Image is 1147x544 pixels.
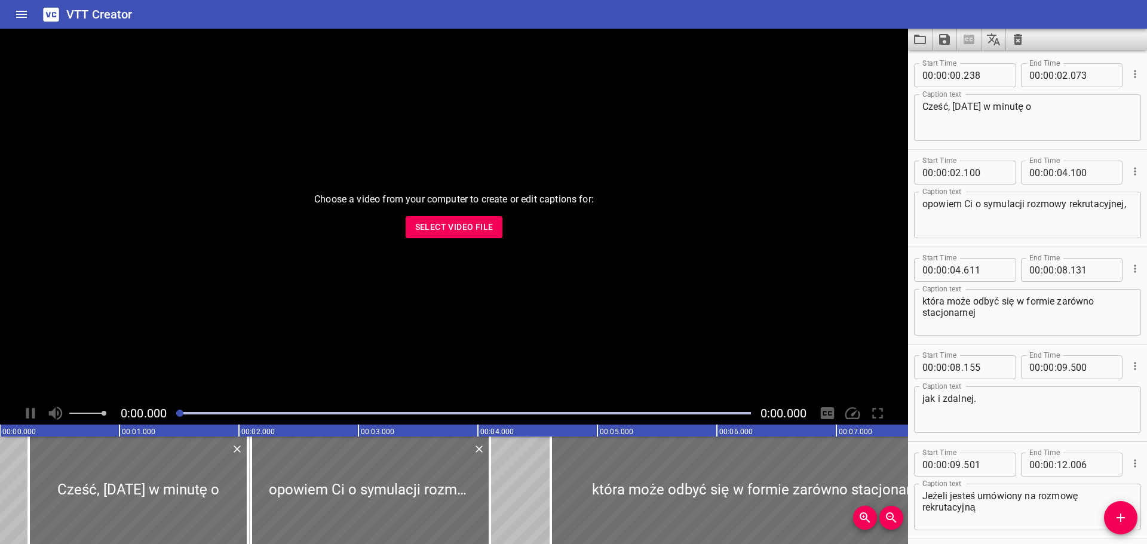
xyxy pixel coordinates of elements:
[1068,258,1071,282] span: .
[934,161,936,185] span: :
[1054,355,1057,379] span: :
[947,355,950,379] span: :
[866,402,889,425] div: Toggle Full Screen
[1057,355,1068,379] input: 09
[1068,63,1071,87] span: .
[922,355,934,379] input: 00
[1029,258,1041,282] input: 00
[922,101,1133,135] textarea: Cześć, [DATE] w minutę o
[947,453,950,477] span: :
[922,161,934,185] input: 00
[936,355,947,379] input: 00
[839,428,872,436] text: 00:07.000
[1029,63,1041,87] input: 00
[1054,63,1057,87] span: :
[1127,261,1143,276] button: Cue Options
[471,441,485,457] div: Delete Cue
[1054,453,1057,477] span: :
[1068,355,1071,379] span: .
[719,428,753,436] text: 00:06.000
[1071,453,1114,477] input: 006
[1041,63,1043,87] span: :
[600,428,633,436] text: 00:05.000
[1127,156,1141,187] div: Cue Options
[66,5,133,24] h6: VTT Creator
[961,355,964,379] span: .
[950,355,961,379] input: 08
[1043,63,1054,87] input: 00
[922,453,934,477] input: 00
[1029,161,1041,185] input: 00
[986,32,1001,47] svg: Translate captions
[415,220,493,235] span: Select Video File
[241,428,275,436] text: 00:02.000
[406,216,503,238] button: Select Video File
[1054,258,1057,282] span: :
[922,198,1133,232] textarea: opowiem Ci o symulacji rozmowy rekrutacyjnej,
[1041,258,1043,282] span: :
[934,63,936,87] span: :
[1043,258,1054,282] input: 00
[1043,161,1054,185] input: 00
[1071,355,1114,379] input: 500
[961,63,964,87] span: .
[908,29,933,50] button: Load captions from file
[922,490,1133,524] textarea: Jeżeli jesteś umówiony na rozmowę rekrutacyjną
[957,29,982,50] span: Select a video in the pane to the left, then you can automatically extract captions.
[961,453,964,477] span: .
[121,406,167,420] span: Current Time
[1127,448,1141,479] div: Cue Options
[471,441,487,457] button: Delete
[1127,164,1143,179] button: Cue Options
[1057,161,1068,185] input: 04
[361,428,394,436] text: 00:03.000
[936,453,947,477] input: 00
[1029,453,1041,477] input: 00
[964,258,1007,282] input: 611
[964,161,1007,185] input: 100
[1127,351,1141,382] div: Cue Options
[964,355,1007,379] input: 155
[964,63,1007,87] input: 238
[879,506,903,530] button: Zoom Out
[922,393,1133,427] textarea: jak i zdalnej.
[1071,63,1114,87] input: 073
[922,258,934,282] input: 00
[1127,59,1141,90] div: Cue Options
[961,161,964,185] span: .
[1068,453,1071,477] span: .
[933,29,957,50] button: Save captions to file
[1104,501,1137,534] button: Add Cue
[922,63,934,87] input: 00
[947,161,950,185] span: :
[950,453,961,477] input: 09
[1043,355,1054,379] input: 00
[2,428,36,436] text: 00:00.000
[1043,453,1054,477] input: 00
[1068,161,1071,185] span: .
[1041,161,1043,185] span: :
[1041,355,1043,379] span: :
[937,32,952,47] svg: Save captions to file
[176,412,751,414] div: Play progress
[934,355,936,379] span: :
[922,296,1133,330] textarea: która może odbyć się w formie zarówno stacjonarnej
[816,402,839,425] div: Hide/Show Captions
[936,63,947,87] input: 00
[480,428,514,436] text: 00:04.000
[1071,258,1114,282] input: 131
[1029,355,1041,379] input: 00
[947,258,950,282] span: :
[936,258,947,282] input: 00
[1057,453,1068,477] input: 12
[1071,161,1114,185] input: 100
[947,63,950,87] span: :
[1057,258,1068,282] input: 08
[122,428,155,436] text: 00:01.000
[1011,32,1025,47] svg: Clear captions
[229,441,243,457] div: Delete Cue
[1006,29,1030,50] button: Clear captions
[913,32,927,47] svg: Load captions from file
[760,406,806,420] span: Video Duration
[964,453,1007,477] input: 501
